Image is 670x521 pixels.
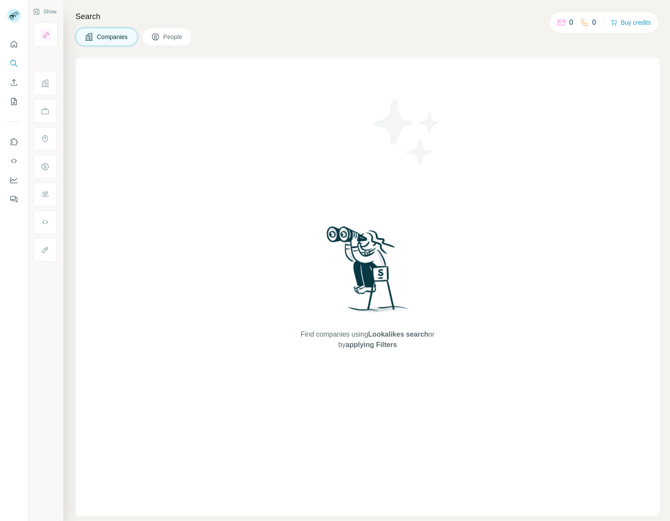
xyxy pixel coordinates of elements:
[7,75,21,90] button: Enrich CSV
[76,10,660,23] h4: Search
[7,153,21,169] button: Use Surfe API
[611,16,651,29] button: Buy credits
[7,134,21,150] button: Use Surfe on LinkedIn
[298,329,437,350] span: Find companies using or by
[368,93,446,171] img: Surfe Illustration - Stars
[7,191,21,207] button: Feedback
[7,94,21,109] button: My lists
[7,56,21,71] button: Search
[27,5,63,18] button: Show
[592,17,596,28] p: 0
[7,172,21,188] button: Dashboard
[323,224,413,321] img: Surfe Illustration - Woman searching with binoculars
[163,33,183,41] span: People
[368,331,429,338] span: Lookalikes search
[7,36,21,52] button: Quick start
[346,341,397,348] span: applying Filters
[97,33,129,41] span: Companies
[569,17,573,28] p: 0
